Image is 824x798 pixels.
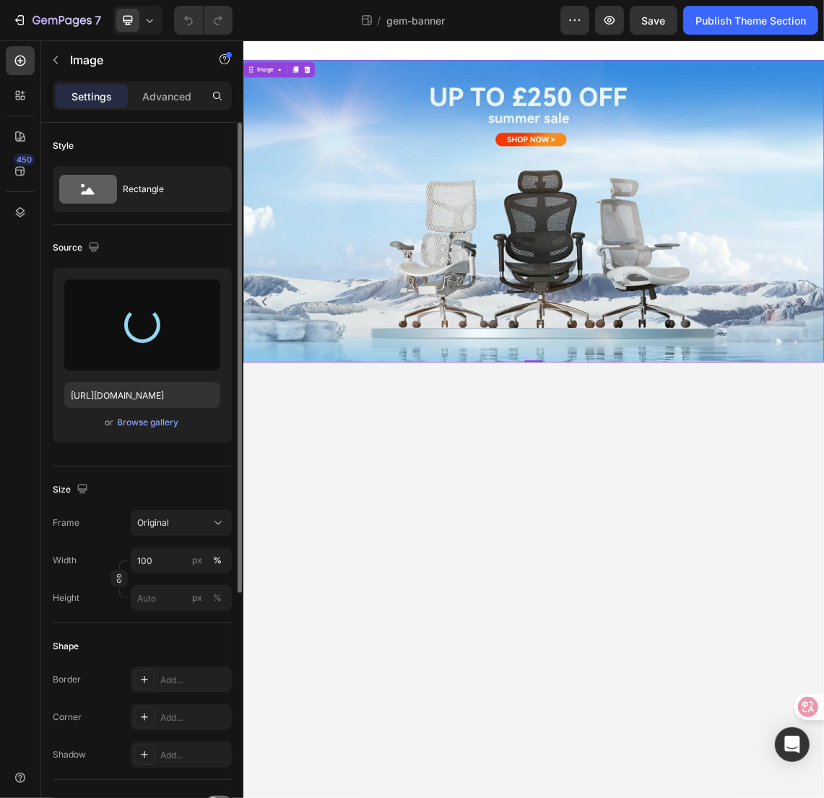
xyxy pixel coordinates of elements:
p: Advanced [142,89,191,104]
div: Size [53,480,91,500]
div: Browse gallery [118,416,179,429]
div: % [213,591,222,604]
label: Frame [53,516,79,529]
div: 450 [14,154,35,165]
div: Style [53,139,74,152]
div: Undo/Redo [174,6,233,35]
p: Settings [71,89,112,104]
span: gem-banner [386,13,445,28]
button: px [209,589,226,607]
p: 7 [95,12,101,29]
div: Publish Theme Section [695,13,806,28]
div: Add... [160,711,228,724]
span: or [105,414,114,431]
button: % [188,589,206,607]
div: Shape [53,640,79,653]
label: Width [53,554,77,567]
div: Corner [53,711,82,724]
span: Save [642,14,666,27]
div: Add... [160,674,228,687]
div: Open Intercom Messenger [775,727,810,762]
button: % [188,552,206,569]
input: px% [131,585,232,611]
button: Browse gallery [117,415,180,430]
p: Image [70,51,193,69]
div: px [192,591,202,604]
span: Original [137,516,169,529]
label: Height [53,591,79,604]
div: Border [53,673,81,686]
button: 7 [6,6,108,35]
div: Source [53,238,103,258]
button: px [209,552,226,569]
div: Shadow [53,748,86,761]
div: Add... [160,749,228,762]
iframe: Design area [243,40,824,798]
button: Original [131,510,232,536]
input: https://example.com/image.jpg [64,382,220,408]
button: Publish Theme Section [683,6,818,35]
span: / [377,13,381,28]
div: Rectangle [123,173,211,206]
div: px [192,554,202,567]
button: Save [630,6,677,35]
div: % [213,554,222,567]
input: px% [131,547,232,573]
